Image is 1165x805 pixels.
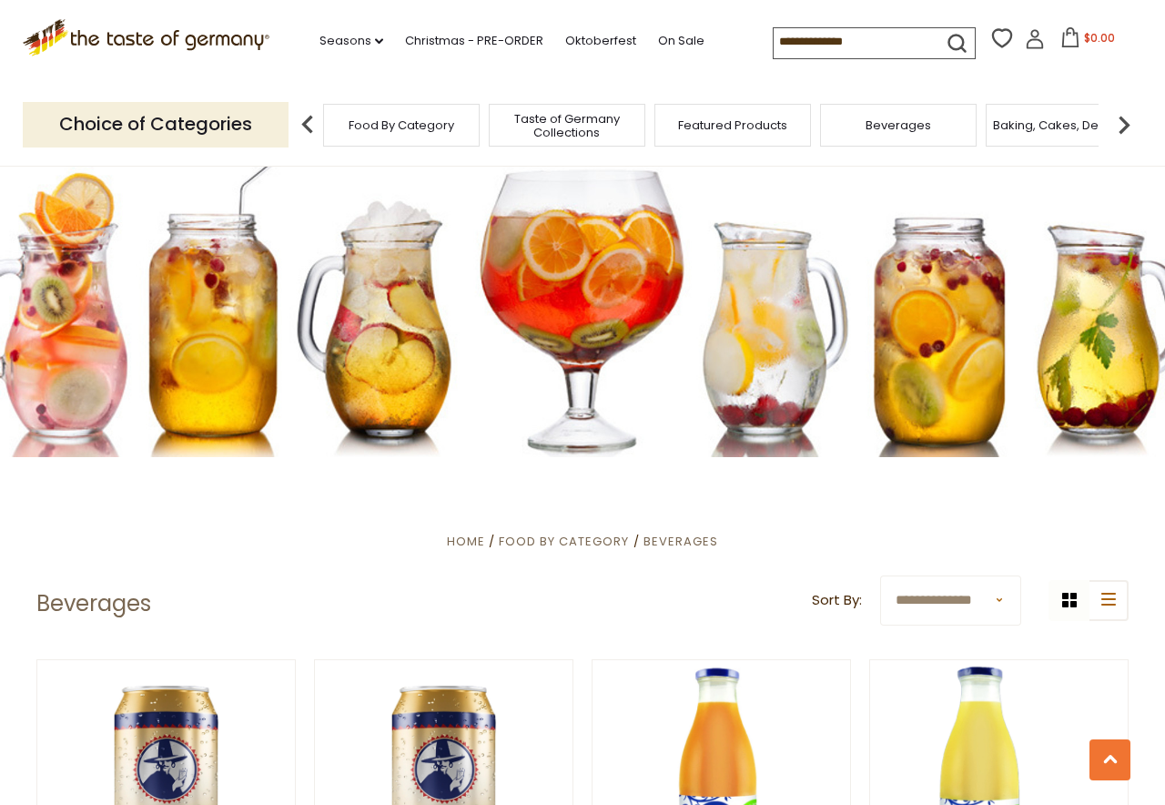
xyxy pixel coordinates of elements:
[1106,107,1142,143] img: next arrow
[658,31,704,51] a: On Sale
[36,590,151,617] h1: Beverages
[866,118,931,132] a: Beverages
[447,533,485,550] a: Home
[499,533,629,550] a: Food By Category
[812,589,862,612] label: Sort By:
[1084,30,1115,46] span: $0.00
[1048,27,1126,55] button: $0.00
[289,107,326,143] img: previous arrow
[349,118,454,132] a: Food By Category
[678,118,787,132] a: Featured Products
[23,102,289,147] p: Choice of Categories
[494,112,640,139] a: Taste of Germany Collections
[565,31,636,51] a: Oktoberfest
[319,31,383,51] a: Seasons
[993,118,1134,132] a: Baking, Cakes, Desserts
[405,31,543,51] a: Christmas - PRE-ORDER
[643,533,718,550] a: Beverages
